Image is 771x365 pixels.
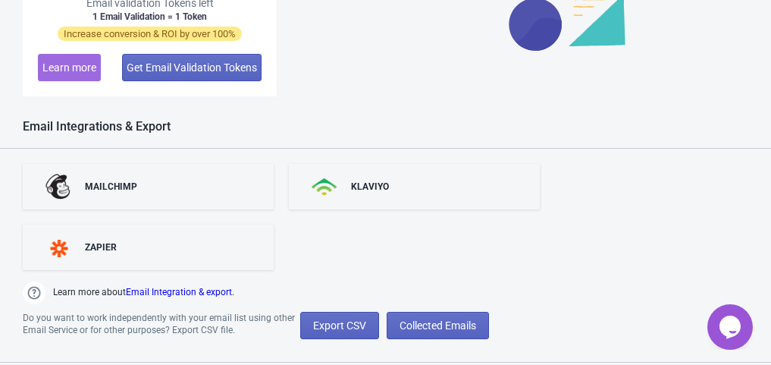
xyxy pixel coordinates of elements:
button: Learn more [38,54,101,81]
a: Email Integration & export [126,287,232,297]
div: MAILCHIMP [85,181,137,193]
img: help.png [23,282,45,304]
div: KLAVIYO [351,181,389,193]
span: Collected Emails [400,319,476,332]
span: Increase conversion & ROI by over 100% [58,27,242,41]
img: mailchimp.png [45,174,73,200]
iframe: chat widget [707,304,756,350]
div: Do you want to work independently with your email list using other Email Service or for other pur... [23,312,300,339]
button: Export CSV [300,312,379,339]
span: Learn more [42,61,96,74]
button: Get Email Validation Tokens [122,54,262,81]
span: Get Email Validation Tokens [127,61,257,74]
div: ZAPIER [85,241,117,253]
span: 1 Email Validation = 1 Token [92,11,207,23]
img: klaviyo.png [312,178,339,196]
span: Learn more about . [53,285,234,304]
img: zapier.svg [45,240,73,257]
button: Collected Emails [387,312,489,339]
span: Export CSV [313,319,366,332]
